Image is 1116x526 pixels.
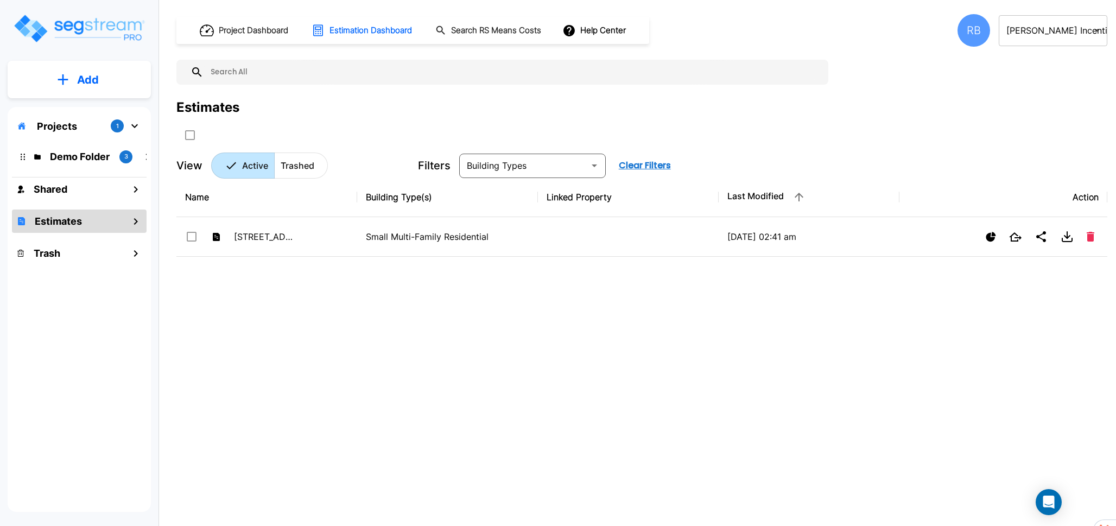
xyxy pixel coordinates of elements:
[50,149,111,164] p: Demo Folder
[34,246,60,261] h1: Trash
[587,158,602,173] button: Open
[116,122,119,131] p: 1
[366,230,529,243] p: Small Multi-Family Residential
[211,153,328,179] div: Platform
[35,214,82,229] h1: Estimates
[451,24,541,37] h1: Search RS Means Costs
[462,158,585,173] input: Building Types
[274,153,328,179] button: Trashed
[124,152,128,161] p: 3
[219,24,288,37] h1: Project Dashboard
[12,13,145,44] img: Logo
[357,178,538,217] th: Building Type(s)
[176,98,239,117] div: Estimates
[307,19,418,42] button: Estimation Dashboard
[204,60,823,85] input: Search All
[34,182,67,197] h1: Shared
[281,159,314,172] p: Trashed
[614,155,675,176] button: Clear Filters
[431,20,547,41] button: Search RS Means Costs
[1006,24,1090,37] p: [PERSON_NAME] Incentives Group
[242,159,268,172] p: Active
[329,24,412,37] h1: Estimation Dashboard
[958,14,990,47] div: RB
[1005,228,1026,246] button: Open New Tab
[981,227,1000,246] button: Show Ranges
[727,230,891,243] p: [DATE] 02:41 am
[899,178,1107,217] th: Action
[234,230,294,243] p: [STREET_ADDRESS]
[185,191,348,204] div: Name
[211,153,275,179] button: Active
[195,18,294,42] button: Project Dashboard
[560,20,630,41] button: Help Center
[1030,226,1052,248] button: Share
[1036,489,1062,515] div: Open Intercom Messenger
[719,178,899,217] th: Last Modified
[418,157,451,174] p: Filters
[538,178,719,217] th: Linked Property
[176,157,202,174] p: View
[77,72,99,88] p: Add
[1082,227,1099,246] button: Delete
[179,124,201,146] button: SelectAll
[1056,226,1078,248] button: Download
[37,119,77,134] p: Projects
[8,64,151,96] button: Add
